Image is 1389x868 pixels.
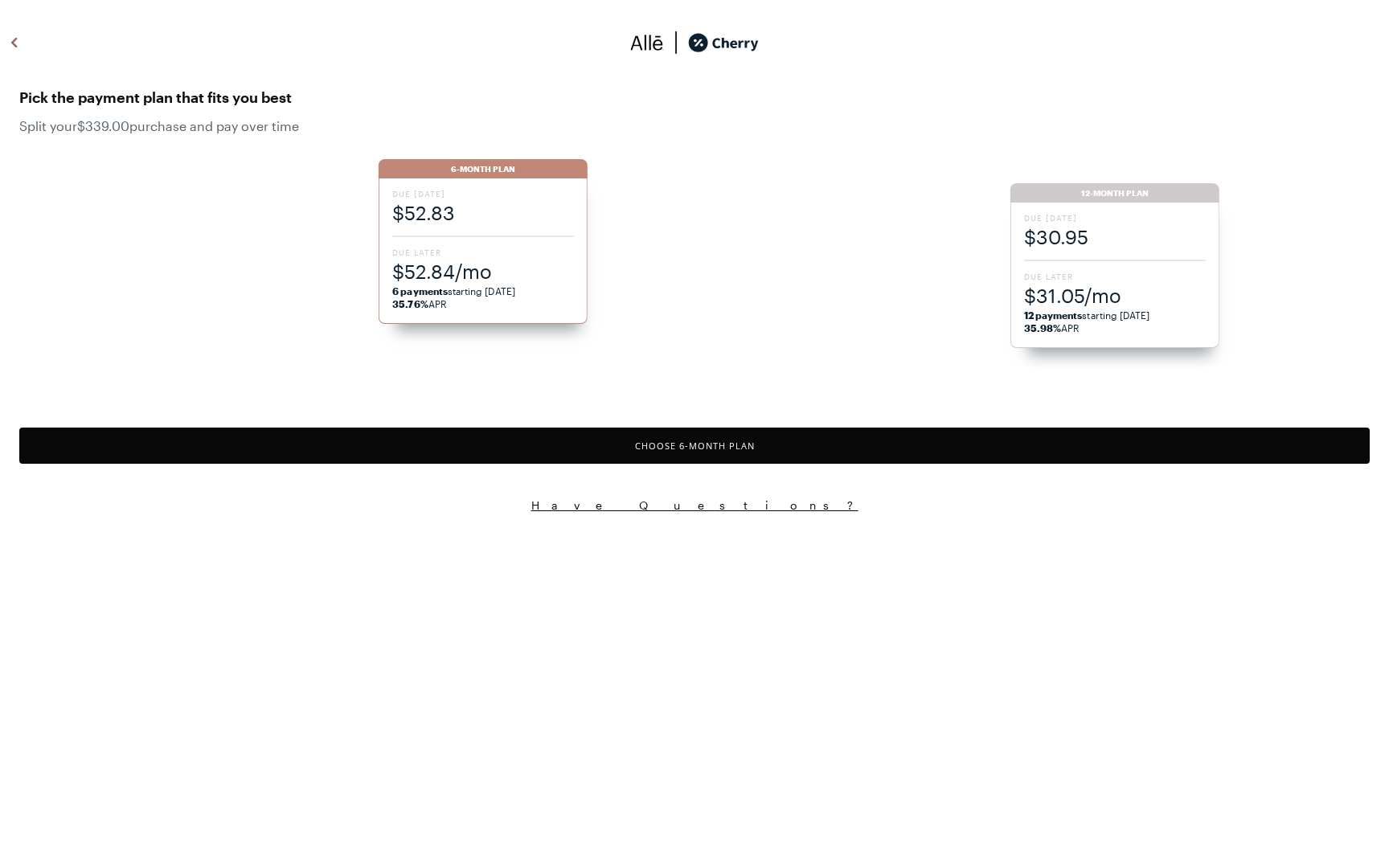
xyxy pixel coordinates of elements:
span: APR [392,298,447,309]
strong: 6 payments [392,285,448,297]
strong: 12 payments [1024,309,1083,321]
span: Due [DATE] [1024,212,1206,223]
span: Due [DATE] [392,188,574,199]
button: Choose 6-Month Plan [19,428,1370,464]
strong: 35.98% [1024,322,1061,334]
div: 6-Month Plan [379,159,588,178]
span: Split your $339.00 purchase and pay over time [19,118,1370,133]
span: APR [1024,322,1080,334]
img: svg%3e [664,31,688,55]
span: $30.95 [1024,223,1206,250]
span: $52.83 [392,199,574,226]
img: svg%3e [630,31,664,55]
div: 12-Month Plan [1010,183,1219,203]
strong: 35.76% [392,298,428,309]
img: svg%3e [5,31,24,55]
span: starting [DATE] [1024,309,1150,321]
span: $31.05/mo [1024,282,1206,309]
span: $52.84/mo [392,258,574,285]
span: Pick the payment plan that fits you best [19,84,1370,110]
span: Due Later [392,247,574,258]
span: Due Later [1024,271,1206,282]
img: cherry_black_logo-DrOE_MJI.svg [688,31,759,55]
span: starting [DATE] [392,285,515,297]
